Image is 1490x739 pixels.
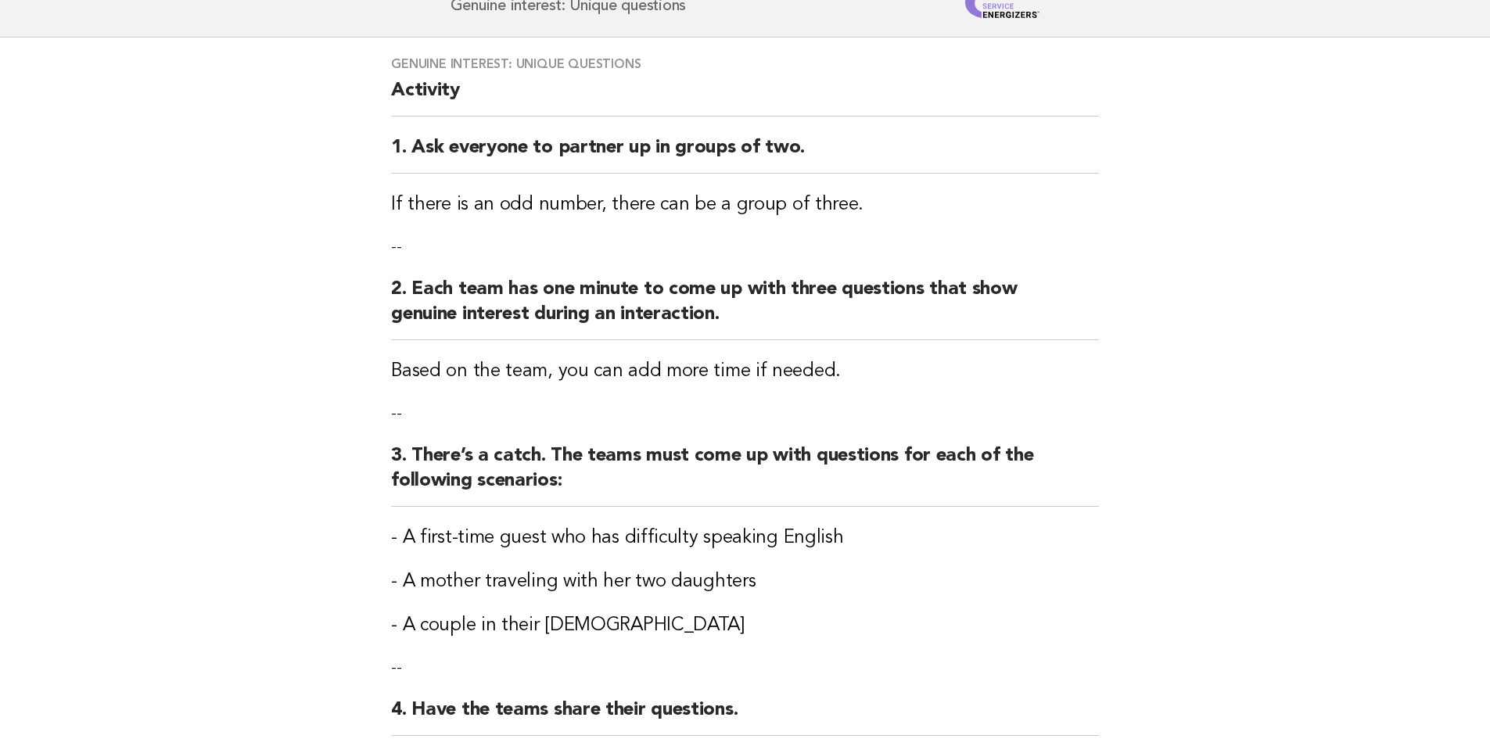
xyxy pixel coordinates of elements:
h2: 3. There’s a catch. The teams must come up with questions for each of the following scenarios: [391,443,1099,507]
p: -- [391,236,1099,258]
h3: - A mother traveling with her two daughters [391,569,1099,594]
h3: Based on the team, you can add more time if needed. [391,359,1099,384]
h3: If there is an odd number, there can be a group of three. [391,192,1099,217]
h3: Genuine interest: Unique questions [391,56,1099,72]
p: -- [391,403,1099,425]
p: -- [391,657,1099,679]
h2: 4. Have the teams share their questions. [391,698,1099,736]
h3: - A first-time guest who has difficulty speaking English [391,526,1099,551]
h2: 1. Ask everyone to partner up in groups of two. [391,135,1099,174]
h2: Activity [391,78,1099,117]
h2: 2. Each team has one minute to come up with three questions that show genuine interest during an ... [391,277,1099,340]
h3: - A couple in their [DEMOGRAPHIC_DATA] [391,613,1099,638]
